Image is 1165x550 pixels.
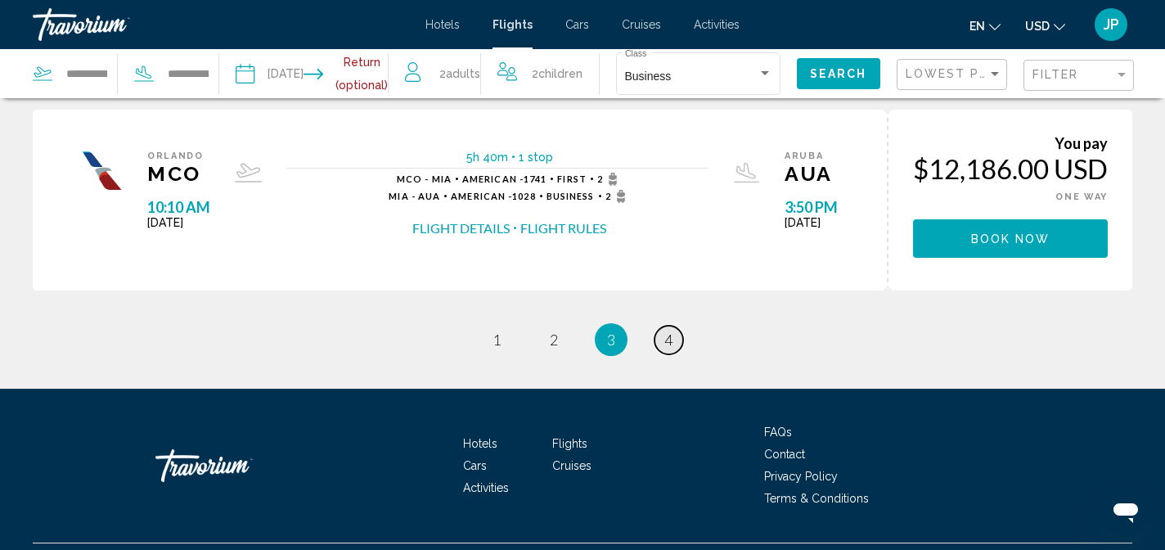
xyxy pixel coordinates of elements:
[147,216,210,229] span: [DATE]
[764,492,869,505] a: Terms & Conditions
[519,151,553,164] span: 1 stop
[425,18,460,31] a: Hotels
[810,68,867,81] span: Search
[463,459,487,472] a: Cars
[597,173,623,186] span: 2
[451,191,512,201] span: American -
[607,331,615,349] span: 3
[33,323,1132,356] ul: Pagination
[1055,192,1108,202] span: ONE WAY
[147,198,210,216] span: 10:10 AM
[764,470,838,483] a: Privacy Policy
[147,161,210,186] span: MCO
[1104,16,1119,33] span: JP
[785,216,838,229] span: [DATE]
[466,151,508,164] span: 5h 40m
[547,191,595,201] span: Business
[532,62,582,85] span: 2
[389,49,599,98] button: Travelers: 2 adults, 2 children
[785,161,838,186] span: AUA
[913,152,1108,185] div: $12,186.00 USD
[557,174,587,184] span: First
[520,219,606,237] button: Flight Rules
[493,331,501,349] span: 1
[463,481,509,494] a: Activities
[625,70,672,83] span: Business
[1025,20,1050,33] span: USD
[913,219,1108,258] button: Book now
[538,67,582,80] span: Children
[236,49,304,98] button: Depart date: Oct 20, 2025
[389,191,440,201] span: MIA - AUA
[605,190,631,203] span: 2
[1100,485,1152,537] iframe: Button to launch messaging window
[552,437,587,450] a: Flights
[785,151,838,161] span: Aruba
[155,441,319,490] a: Travorium
[463,437,497,450] a: Hotels
[550,331,558,349] span: 2
[1032,68,1079,81] span: Filter
[971,232,1050,246] span: Book now
[412,219,510,237] button: Flight Details
[764,426,792,439] a: FAQs
[33,8,409,41] a: Travorium
[147,151,210,161] span: Orlando
[439,62,480,85] span: 2
[493,18,533,31] a: Flights
[1023,59,1134,92] button: Filter
[552,459,591,472] a: Cruises
[462,174,524,184] span: American -
[664,331,672,349] span: 4
[969,20,985,33] span: en
[969,14,1001,38] button: Change language
[622,18,661,31] a: Cruises
[451,191,535,201] span: 1028
[906,67,1011,80] span: Lowest Price
[785,198,838,216] span: 3:50 PM
[397,174,452,184] span: MCO - MIA
[694,18,740,31] a: Activities
[304,49,388,98] button: Return date
[797,58,880,88] button: Search
[764,448,805,461] a: Contact
[446,67,480,80] span: Adults
[1090,7,1132,42] button: User Menu
[462,174,547,184] span: 1741
[565,18,589,31] a: Cars
[1025,14,1065,38] button: Change currency
[906,68,1002,82] mat-select: Sort by
[913,228,1108,246] a: Book now
[913,134,1108,152] div: You pay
